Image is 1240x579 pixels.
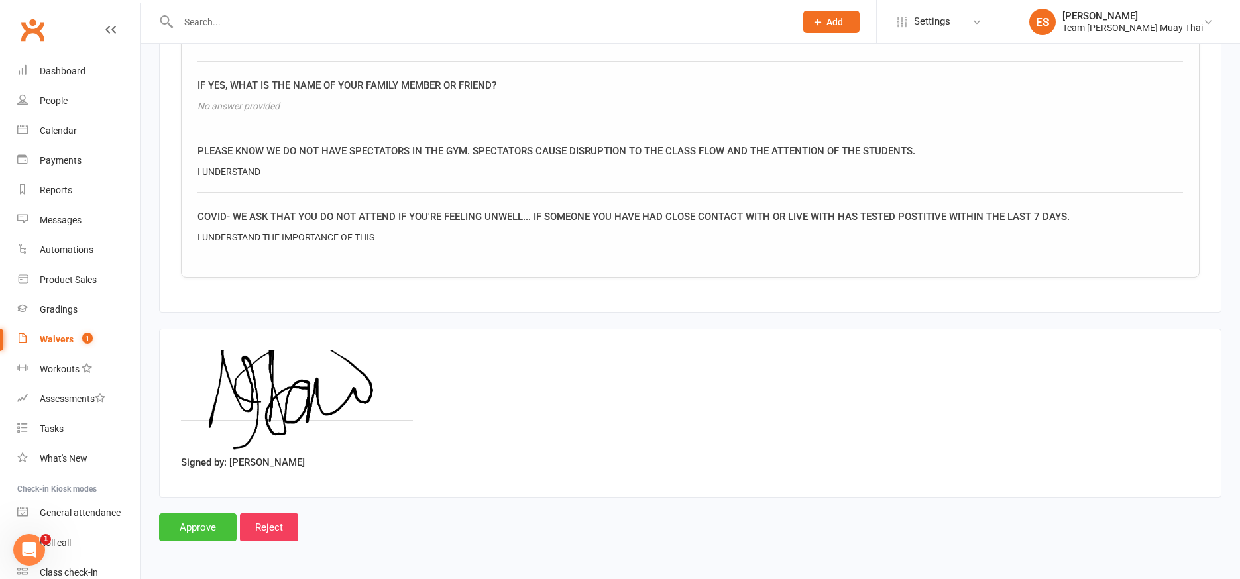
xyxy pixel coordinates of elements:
a: Dashboard [17,56,140,86]
div: People [40,95,68,106]
div: Tasks [40,423,64,434]
div: Team [PERSON_NAME] Muay Thai [1062,22,1203,34]
div: Calendar [40,125,77,136]
a: What's New [17,444,140,474]
div: Messages [40,215,82,225]
div: Workouts [40,364,80,374]
input: Reject [240,513,298,541]
iframe: Intercom live chat [13,534,45,566]
a: Assessments [17,384,140,414]
a: Roll call [17,528,140,558]
a: Clubworx [16,13,49,46]
div: What's New [40,453,87,464]
button: Add [803,11,860,33]
div: ES [1029,9,1056,35]
div: I UNDERSTAND [197,164,1183,179]
span: 1 [40,534,51,545]
input: Approve [159,513,237,541]
div: General attendance [40,507,121,518]
div: IF YES, WHAT IS THE NAME OF YOUR FAMILY MEMBER OR FRIEND? [197,78,1183,93]
div: Assessments [40,394,105,404]
em: No answer provided [197,101,280,111]
div: Roll call [40,537,71,548]
a: Tasks [17,414,140,444]
a: Messages [17,205,140,235]
div: Dashboard [40,66,85,76]
div: Payments [40,155,82,166]
a: Workouts [17,354,140,384]
div: Gradings [40,304,78,315]
a: General attendance kiosk mode [17,498,140,528]
div: Automations [40,244,93,255]
a: Reports [17,176,140,205]
div: Reports [40,185,72,195]
div: PLEASE KNOW WE DO NOT HAVE SPECTATORS IN THE GYM. SPECTATORS CAUSE DISRUPTION TO THE CLASS FLOW A... [197,143,1183,159]
img: image1760088528.png [181,350,413,450]
a: Gradings [17,295,140,325]
a: Payments [17,146,140,176]
label: Signed by: [PERSON_NAME] [181,454,305,470]
div: [PERSON_NAME] [1062,10,1203,22]
input: Search... [174,13,786,31]
div: Class check-in [40,567,98,578]
a: Product Sales [17,265,140,295]
span: 1 [82,333,93,344]
a: People [17,86,140,116]
div: Waivers [40,334,74,344]
div: I UNDERSTAND THE IMPORTANCE OF THIS [197,230,1183,244]
a: Waivers 1 [17,325,140,354]
span: Add [826,17,843,27]
div: COVID- WE ASK THAT YOU DO NOT ATTEND IF YOU'RE FEELING UNWELL... IF SOMEONE YOU HAVE HAD CLOSE CO... [197,209,1183,225]
a: Calendar [17,116,140,146]
span: Settings [914,7,950,36]
a: Automations [17,235,140,265]
div: Product Sales [40,274,97,285]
